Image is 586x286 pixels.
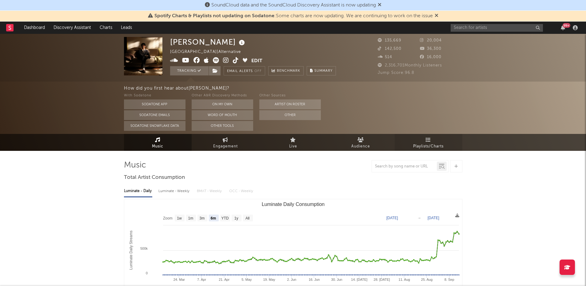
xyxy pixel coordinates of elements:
input: Search by song name or URL [372,164,437,169]
text: 8. Sep [444,278,454,281]
text: 25. Aug [421,278,432,281]
button: Sodatone Emails [124,110,185,120]
a: Audience [327,134,395,151]
button: Sodatone Snowflake Data [124,121,185,131]
text: 28. [DATE] [373,278,390,281]
button: Sodatone App [124,99,185,109]
text: [DATE] [428,216,439,220]
text: 7. Apr [197,278,206,281]
div: Other A&R Discovery Methods [192,92,253,99]
text: 19. May [263,278,275,281]
text: Luminate Daily Streams [129,231,133,270]
text: 1y [234,216,238,220]
a: Leads [117,22,136,34]
text: All [245,216,249,220]
span: Benchmark [277,67,300,75]
a: Discovery Assistant [49,22,95,34]
span: Summary [314,69,333,73]
span: 2,316,701 Monthly Listeners [378,63,442,67]
button: Word Of Mouth [192,110,253,120]
text: 1m [188,216,193,220]
button: On My Own [192,99,253,109]
div: 99 + [563,23,570,28]
text: Luminate Daily Consumption [261,202,325,207]
span: 16,000 [420,55,441,59]
span: : Some charts are now updating. We are continuing to work on the issue [154,14,433,18]
text: 6m [210,216,216,220]
span: Live [289,143,297,150]
a: Dashboard [20,22,49,34]
a: Engagement [192,134,259,151]
input: Search for artists [451,24,543,32]
text: YTD [221,216,229,220]
text: 5. May [241,278,252,281]
span: SoundCloud data and the SoundCloud Discovery Assistant is now updating [211,3,376,8]
span: Audience [351,143,370,150]
div: With Sodatone [124,92,185,99]
button: Other Tools [192,121,253,131]
span: 36,300 [420,47,441,51]
text: 11. Aug [398,278,410,281]
text: Zoom [163,216,173,220]
div: Luminate - Weekly [158,186,191,196]
span: 142,500 [378,47,401,51]
text: → [417,216,421,220]
span: 20,004 [420,38,442,42]
em: Off [254,70,262,73]
text: 3m [199,216,205,220]
button: Email AlertsOff [224,66,265,75]
text: 0 [146,271,147,275]
text: 1w [177,216,182,220]
text: 21. Apr [219,278,229,281]
button: Edit [251,57,262,65]
text: 14. [DATE] [351,278,367,281]
span: 514 [378,55,392,59]
button: 99+ [561,25,565,30]
a: Charts [95,22,117,34]
span: Dismiss [378,3,381,8]
div: Other Sources [259,92,321,99]
button: Tracking [170,66,209,75]
button: Other [259,110,321,120]
a: Benchmark [268,66,304,75]
div: [GEOGRAPHIC_DATA] | Alternative [170,48,248,56]
button: Artist on Roster [259,99,321,109]
text: 16. Jun [309,278,320,281]
a: Music [124,134,192,151]
button: Summary [307,66,336,75]
text: 30. Jun [331,278,342,281]
span: Engagement [213,143,238,150]
a: Live [259,134,327,151]
a: Playlists/Charts [395,134,462,151]
div: [PERSON_NAME] [170,37,246,47]
span: Jump Score: 96.8 [378,71,414,75]
span: Total Artist Consumption [124,174,185,181]
text: [DATE] [386,216,398,220]
span: Music [152,143,163,150]
span: Spotify Charts & Playlists not updating on Sodatone [154,14,274,18]
text: 500k [140,247,148,250]
text: 2. Jun [287,278,296,281]
span: 135,669 [378,38,401,42]
text: 24. Mar [173,278,185,281]
span: Playlists/Charts [413,143,444,150]
span: Dismiss [435,14,438,18]
div: Luminate - Daily [124,186,152,196]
